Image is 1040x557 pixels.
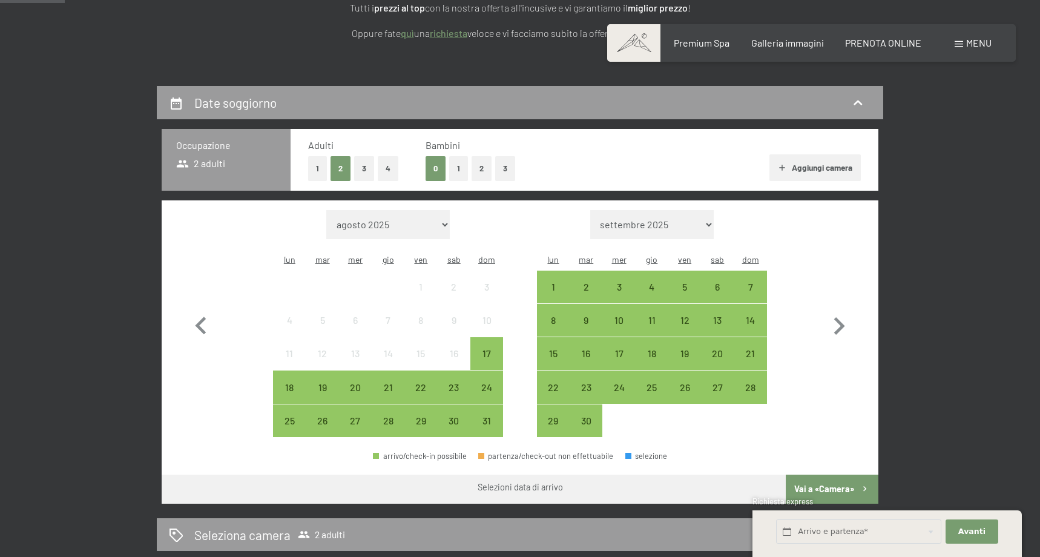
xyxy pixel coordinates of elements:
div: Thu Aug 14 2025 [372,337,404,370]
div: 12 [307,349,337,379]
div: 17 [472,349,502,379]
div: 14 [736,315,766,346]
div: 22 [406,383,436,413]
div: Sat Sep 06 2025 [701,271,734,303]
div: arrivo/check-in non effettuabile [306,304,338,337]
div: Mon Sep 15 2025 [537,337,570,370]
div: 25 [637,383,667,413]
div: Sat Aug 02 2025 [438,271,470,303]
div: Mon Aug 04 2025 [273,304,306,337]
div: Mon Aug 25 2025 [273,404,306,437]
div: arrivo/check-in non effettuabile [273,337,306,370]
div: Mon Aug 18 2025 [273,371,306,403]
div: arrivo/check-in possibile [306,371,338,403]
div: 21 [736,349,766,379]
div: Sat Sep 13 2025 [701,304,734,337]
div: Tue Aug 05 2025 [306,304,338,337]
div: arrivo/check-in non effettuabile [438,304,470,337]
div: arrivo/check-in possibile [602,271,635,303]
a: Premium Spa [674,37,729,48]
div: Tue Aug 26 2025 [306,404,338,437]
div: 19 [670,349,700,379]
div: Sat Aug 30 2025 [438,404,470,437]
div: arrivo/check-in possibile [636,304,668,337]
div: arrivo/check-in possibile [339,371,372,403]
div: 2 [439,282,469,312]
strong: miglior prezzo [628,2,688,13]
span: 2 adulti [298,529,345,541]
div: 10 [472,315,502,346]
div: arrivo/check-in possibile [537,404,570,437]
div: selezione [625,452,668,460]
div: arrivo/check-in non effettuabile [372,337,404,370]
div: arrivo/check-in possibile [372,404,404,437]
div: arrivo/check-in possibile [602,304,635,337]
div: arrivo/check-in possibile [273,404,306,437]
div: 19 [307,383,337,413]
div: arrivo/check-in possibile [470,337,503,370]
div: Thu Sep 11 2025 [636,304,668,337]
div: Tue Aug 19 2025 [306,371,338,403]
div: arrivo/check-in non effettuabile [470,271,503,303]
div: Mon Sep 22 2025 [537,371,570,403]
div: 11 [637,315,667,346]
div: arrivo/check-in possibile [537,304,570,337]
div: arrivo/check-in non effettuabile [339,337,372,370]
div: arrivo/check-in non effettuabile [470,304,503,337]
div: arrivo/check-in possibile [734,337,767,370]
div: 10 [604,315,634,346]
p: Oppure fate una veloce e vi facciamo subito la offerta piacevole. Grazie [217,25,823,41]
div: arrivo/check-in possibile [404,404,437,437]
div: arrivo/check-in possibile [602,337,635,370]
div: Sun Aug 03 2025 [470,271,503,303]
div: arrivo/check-in possibile [537,371,570,403]
div: Sun Sep 28 2025 [734,371,767,403]
div: 16 [439,349,469,379]
div: 21 [373,383,403,413]
abbr: venerdì [414,254,427,265]
div: 7 [373,315,403,346]
div: 14 [373,349,403,379]
div: arrivo/check-in non effettuabile [438,337,470,370]
div: 2 [571,282,601,312]
div: arrivo/check-in possibile [570,337,602,370]
div: Tue Sep 09 2025 [570,304,602,337]
div: Wed Aug 27 2025 [339,404,372,437]
div: arrivo/check-in possibile [668,304,701,337]
div: Sun Aug 24 2025 [470,371,503,403]
div: Sun Aug 31 2025 [470,404,503,437]
div: arrivo/check-in non effettuabile [404,337,437,370]
div: Thu Sep 18 2025 [636,337,668,370]
div: arrivo/check-in possibile [339,404,372,437]
button: 0 [426,156,446,181]
div: Sun Sep 14 2025 [734,304,767,337]
div: arrivo/check-in non effettuabile [404,304,437,337]
abbr: domenica [478,254,495,265]
div: arrivo/check-in non effettuabile [372,304,404,337]
div: Fri Sep 12 2025 [668,304,701,337]
div: 25 [274,416,304,446]
button: 1 [308,156,327,181]
div: Tue Sep 30 2025 [570,404,602,437]
div: arrivo/check-in possibile [701,337,734,370]
div: arrivo/check-in possibile [273,371,306,403]
div: Mon Sep 01 2025 [537,271,570,303]
div: 12 [670,315,700,346]
a: PRENOTA ONLINE [845,37,921,48]
div: arrivo/check-in possibile [537,337,570,370]
div: 17 [604,349,634,379]
abbr: lunedì [547,254,559,265]
div: 24 [604,383,634,413]
button: 3 [354,156,374,181]
div: 15 [538,349,568,379]
button: Aggiungi camera [769,154,861,181]
div: 9 [571,315,601,346]
div: 5 [307,315,337,346]
div: arrivo/check-in possibile [470,371,503,403]
div: Tue Sep 23 2025 [570,371,602,403]
div: arrivo/check-in possibile [404,371,437,403]
a: richiesta [430,27,467,39]
div: 31 [472,416,502,446]
div: 11 [274,349,304,379]
a: quì [401,27,414,39]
